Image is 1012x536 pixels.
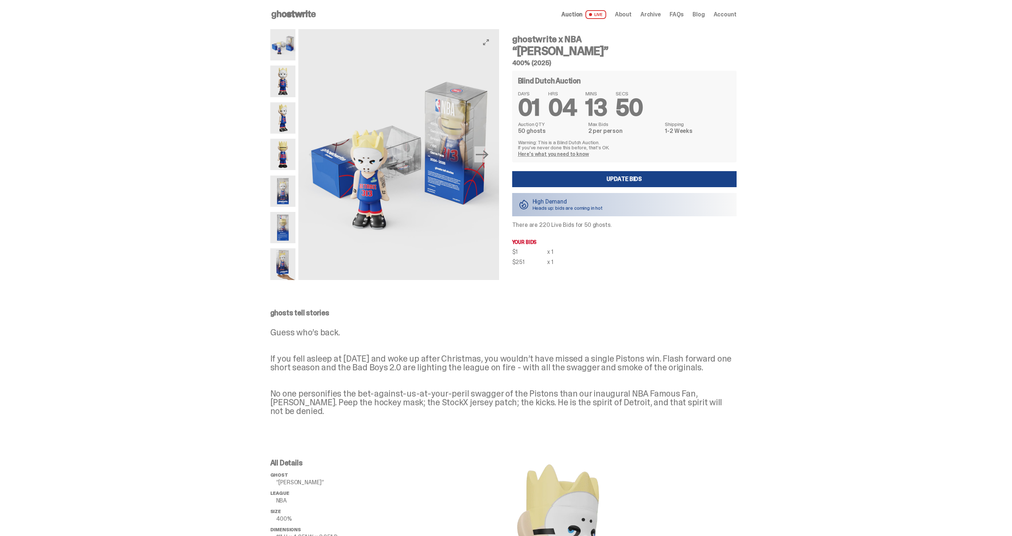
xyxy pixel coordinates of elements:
div: x 1 [547,249,554,255]
dd: 1-2 Weeks [665,128,730,134]
span: 01 [518,92,540,123]
p: “[PERSON_NAME]” [276,480,387,485]
a: Here's what you need to know [518,151,589,157]
p: 400% [276,516,387,522]
span: 50 [616,92,643,123]
img: Copy%20of%20Eminem_NBA_400_3.png [270,102,295,134]
img: Eminem_NBA_400_12.png [270,176,295,207]
a: Account [714,12,737,17]
span: HRS [548,91,577,96]
span: League [270,490,289,496]
dd: 50 ghosts [518,128,584,134]
h5: 400% (2025) [512,60,737,66]
div: $1 [512,249,547,255]
span: DAYS [518,91,540,96]
h3: “[PERSON_NAME]” [512,45,737,57]
a: Update Bids [512,171,737,187]
dd: 2 per person [588,128,661,134]
p: ghosts tell stories [270,309,737,316]
span: ghost [270,472,288,478]
img: Eminem_NBA_400_13.png [270,212,295,243]
a: About [615,12,632,17]
span: Auction [561,12,583,17]
img: Copy%20of%20Eminem_NBA_400_6.png [270,139,295,170]
a: Auction LIVE [561,10,606,19]
h4: Blind Dutch Auction [518,77,581,84]
img: Copy%20of%20Eminem_NBA_400_1.png [270,66,295,97]
span: MINS [585,91,607,96]
p: Your bids [512,240,737,245]
img: eminem%20scale.png [270,248,295,280]
p: Guess who’s back. If you fell asleep at [DATE] and woke up after Christmas, you wouldn’t have mis... [270,328,737,415]
span: Size [270,508,281,515]
dt: Max Bids [588,122,661,127]
span: 04 [548,92,577,123]
span: Dimensions [270,527,301,533]
div: x 1 [547,259,554,265]
span: LIVE [585,10,606,19]
a: Blog [693,12,705,17]
dt: Shipping [665,122,730,127]
a: Archive [640,12,661,17]
p: There are 220 Live Bids for 50 ghosts. [512,222,737,228]
button: Next [474,146,490,162]
p: Heads up: bids are coming in hot [533,205,603,210]
p: All Details [270,459,387,466]
span: 13 [585,92,607,123]
span: SECS [616,91,643,96]
dt: Auction QTY [518,122,584,127]
div: $251 [512,259,547,265]
img: Eminem_NBA_400_10.png [270,29,295,60]
a: FAQs [670,12,684,17]
img: Eminem_NBA_400_10.png [298,29,499,280]
p: Warning: This is a Blind Dutch Auction. If you’ve never done this before, that’s OK. [518,140,731,150]
button: View full-screen [482,38,490,47]
h4: ghostwrite x NBA [512,35,737,44]
p: High Demand [533,199,603,205]
p: NBA [276,498,387,504]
